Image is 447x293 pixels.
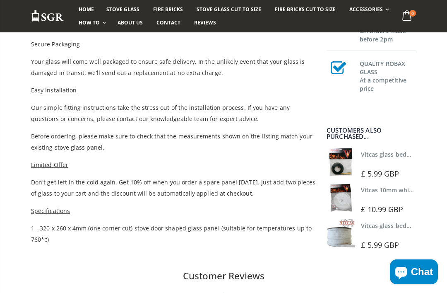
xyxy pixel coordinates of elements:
[327,219,355,247] img: Vitcas stove glass bedding in tape
[72,3,100,16] a: Home
[7,269,440,283] h2: Customer Reviews
[31,104,290,123] span: Our simple fitting instructions take the stress out of the installation process. If you have any ...
[188,16,222,29] a: Reviews
[361,169,399,179] span: £ 5.99 GBP
[31,58,305,77] span: Your glass will come well packaged to ensure safe delivery. In the unlikely event that your glass...
[327,184,355,212] img: Vitcas white rope, glue and gloves kit 10mm
[31,86,77,94] span: Easy Installation
[106,6,139,13] span: Stove Glass
[150,16,187,29] a: Contact
[399,8,416,24] a: 0
[79,6,94,13] span: Home
[349,6,383,13] span: Accessories
[100,3,146,16] a: Stove Glass
[275,6,336,13] span: Fire Bricks Cut To Size
[269,3,342,16] a: Fire Bricks Cut To Size
[31,223,317,245] p: 1 - 320 x 260 x 4mm (one corner cut) stove door shaped glass panel (suitable for temperatures up ...
[194,19,216,26] span: Reviews
[31,178,315,197] span: Don't get left in the cold again. Get 10% off when you order a spare panel [DATE]. Just add two p...
[118,19,143,26] span: About us
[190,3,267,16] a: Stove Glass Cut To Size
[111,16,149,29] a: About us
[361,204,403,214] span: £ 10.99 GBP
[153,6,183,13] span: Fire Bricks
[327,127,416,140] div: Customers also purchased...
[147,3,189,16] a: Fire Bricks
[31,40,80,48] span: Secure Packaging
[361,240,399,250] span: £ 5.99 GBP
[72,16,110,29] a: How To
[79,19,100,26] span: How To
[31,10,64,23] img: Stove Glass Replacement
[409,10,416,17] span: 0
[327,148,355,176] img: Vitcas stove glass bedding in tape
[31,161,68,169] span: Limited Offer
[156,19,180,26] span: Contact
[31,132,312,151] span: Before ordering, please make sure to check that the measurements shown on the listing match your ...
[343,3,393,16] a: Accessories
[197,6,261,13] span: Stove Glass Cut To Size
[360,58,416,93] h3: QUALITY ROBAX GLASS At a competitive price
[387,259,440,286] inbox-online-store-chat: Shopify online store chat
[31,207,70,215] span: Specifications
